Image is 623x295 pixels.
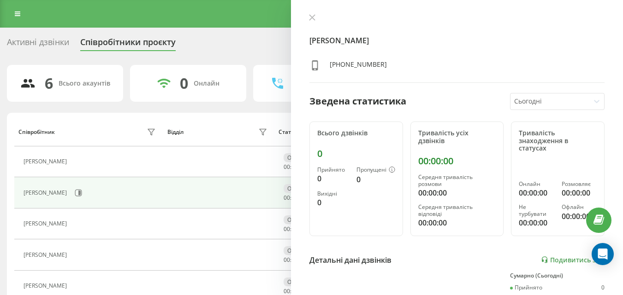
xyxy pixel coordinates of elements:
div: Розмовляє [562,181,597,187]
div: Пропущені [356,167,395,174]
div: 00:00:00 [519,187,554,198]
span: 00 [284,256,290,264]
div: Офлайн [284,184,313,193]
h4: [PERSON_NAME] [309,35,605,46]
div: 00:00:00 [418,156,496,167]
div: Офлайн [562,204,597,210]
div: Не турбувати [519,204,554,217]
div: Офлайн [284,278,313,286]
div: Прийнято [317,167,349,173]
div: Офлайн [284,153,313,162]
span: 00 [284,163,290,171]
div: [PERSON_NAME] [24,252,69,258]
div: 00:00:00 [418,217,496,228]
div: : : [284,288,306,295]
div: Open Intercom Messenger [592,243,614,265]
div: Детальні дані дзвінків [309,255,392,266]
div: Співробітник [18,129,55,135]
div: 0 [317,173,349,184]
div: Відділ [167,129,184,135]
div: Співробітники проєкту [80,37,176,52]
div: 00:00:00 [418,187,496,198]
div: Онлайн [194,80,220,87]
div: Тривалість усіх дзвінків [418,129,496,145]
div: 0 [356,174,395,185]
div: Вихідні [317,191,349,197]
div: [PHONE_NUMBER] [330,60,387,73]
div: 0 [317,148,395,159]
div: Середня тривалість розмови [418,174,496,187]
div: Прийнято [510,284,542,291]
span: 00 [284,287,290,295]
div: 00:00:00 [562,211,597,222]
div: Всього акаунтів [59,80,110,87]
div: : : [284,226,306,232]
div: Офлайн [284,246,313,255]
div: Всього дзвінків [317,129,395,137]
div: [PERSON_NAME] [24,190,69,196]
div: Тривалість знаходження в статусах [519,129,597,152]
div: Середня тривалість відповіді [418,204,496,217]
div: 6 [45,75,53,92]
div: Активні дзвінки [7,37,69,52]
div: [PERSON_NAME] [24,283,69,289]
div: : : [284,195,306,201]
div: Онлайн [519,181,554,187]
a: Подивитись звіт [541,256,605,264]
div: Зведена статистика [309,94,406,108]
div: Сумарно (Сьогодні) [510,272,605,279]
div: 0 [601,284,605,291]
div: 00:00:00 [519,217,554,228]
div: : : [284,257,306,263]
div: [PERSON_NAME] [24,158,69,165]
div: : : [284,164,306,170]
div: 0 [317,197,349,208]
div: 0 [180,75,188,92]
div: 00:00:00 [562,187,597,198]
div: Офлайн [284,215,313,224]
div: [PERSON_NAME] [24,220,69,227]
div: Статус [279,129,297,135]
span: 00 [284,194,290,202]
span: 00 [284,225,290,233]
